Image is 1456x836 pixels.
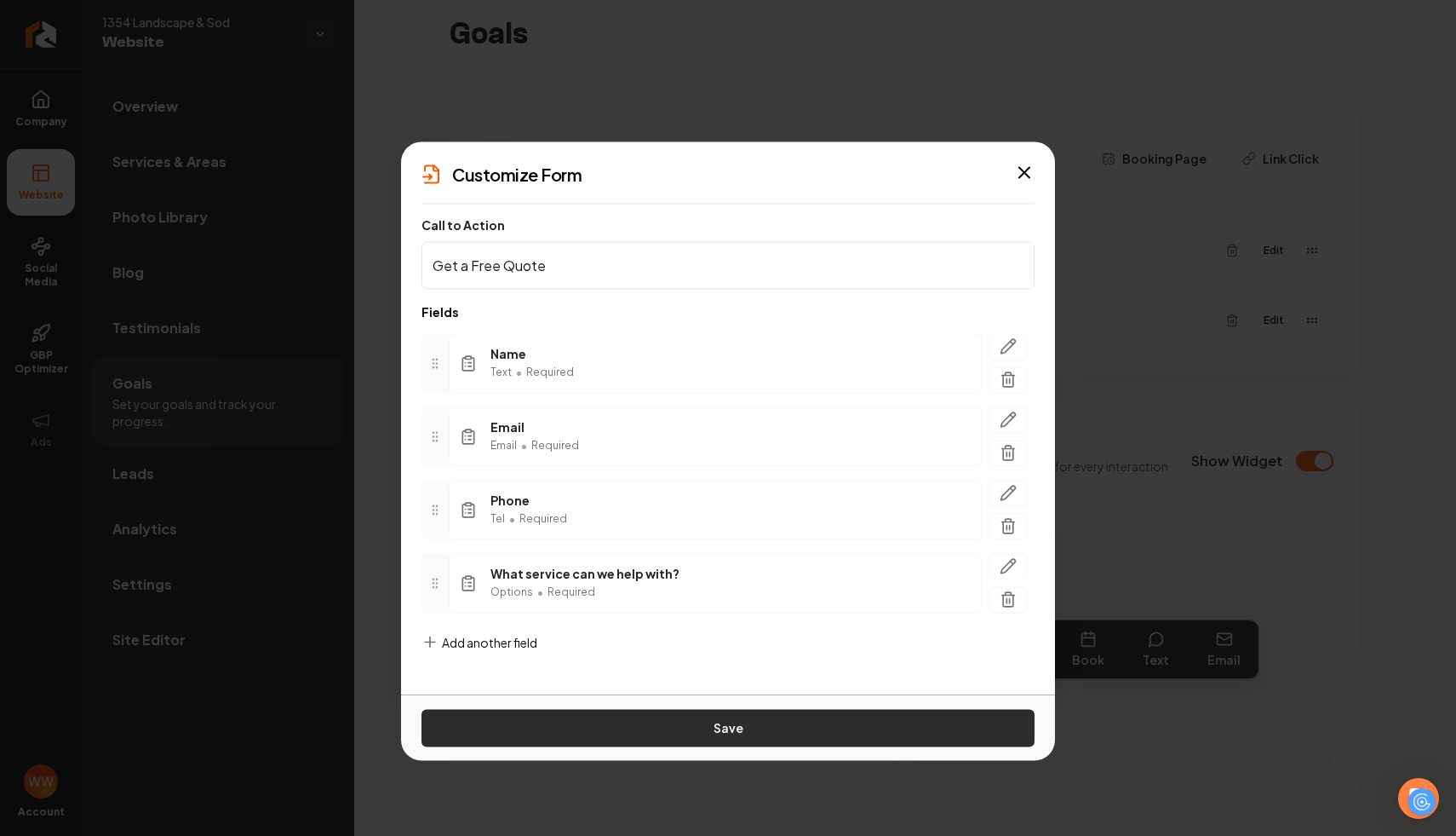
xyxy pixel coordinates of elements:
button: Save [421,709,1035,747]
span: Email [490,418,579,435]
span: Required [519,511,567,525]
span: Add another field [442,633,537,650]
span: • [520,435,528,455]
p: Fields [421,303,1035,320]
span: Required [547,585,595,598]
span: • [515,361,523,382]
h2: Customize Form [452,162,582,186]
span: Text [490,365,512,378]
span: Phone [490,491,567,508]
span: Name [490,344,574,361]
input: Call to Action [421,241,1035,289]
label: Call to Action [421,216,505,232]
span: Options [490,585,533,598]
span: What service can we help with? [490,564,679,581]
span: Required [531,438,579,452]
span: Required [526,365,574,378]
span: Tel [490,511,505,525]
span: • [508,508,516,528]
span: Email [490,438,517,452]
span: • [536,581,544,602]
